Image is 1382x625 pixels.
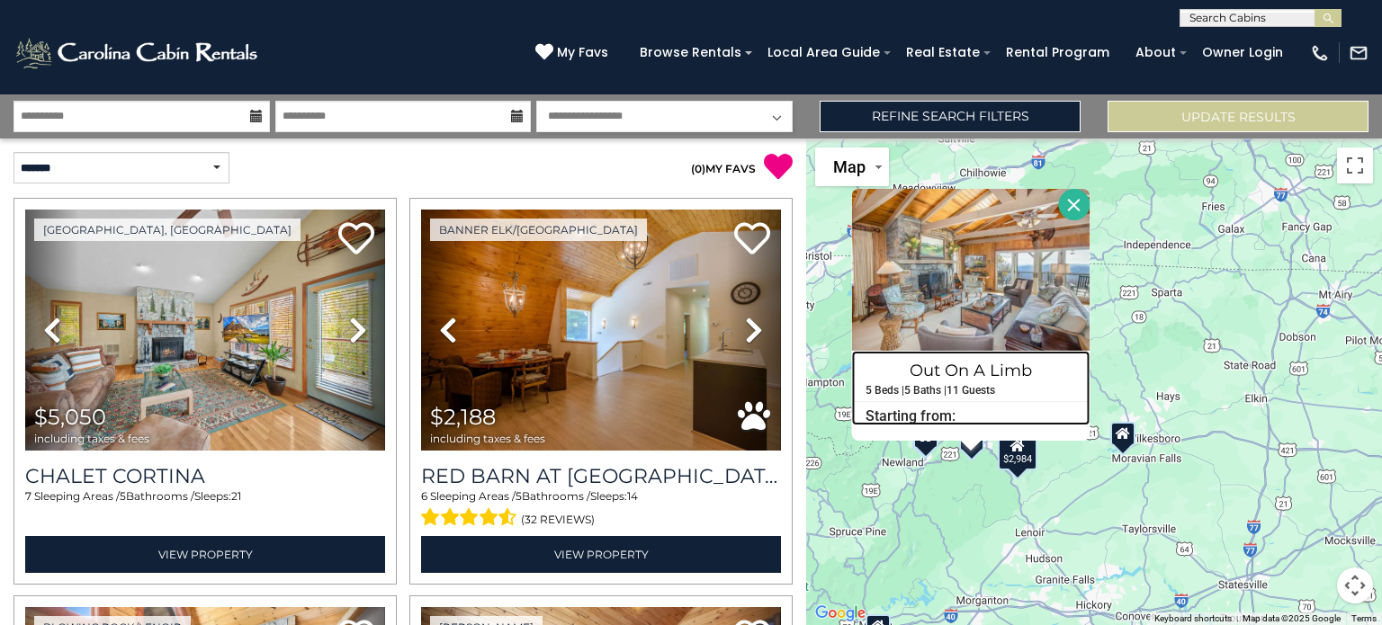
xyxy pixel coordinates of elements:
img: Out On A Limb [851,189,1090,351]
button: Toggle fullscreen view [1337,147,1373,183]
div: Sleeping Areas / Bathrooms / Sleeps: [25,488,385,531]
button: Update Results [1108,101,1369,132]
span: ( ) [691,162,705,175]
a: Open this area in Google Maps (opens a new window) [811,602,870,625]
span: 7 [25,489,31,503]
img: thumbnail_163263139.jpeg [421,210,781,451]
span: 5 [120,489,126,503]
a: [GEOGRAPHIC_DATA], [GEOGRAPHIC_DATA] [34,219,301,241]
span: 0 [695,162,702,175]
span: including taxes & fees [430,433,545,444]
img: mail-regular-white.png [1349,43,1369,63]
button: Map camera controls [1337,567,1373,603]
span: 14 [627,489,638,503]
a: Rental Program [997,39,1118,67]
a: Red Barn at [GEOGRAPHIC_DATA] [421,464,781,488]
a: Terms (opens in new tab) [1351,613,1377,623]
img: phone-regular-white.png [1310,43,1330,63]
span: $2,188 [430,404,496,430]
span: 5 [516,489,522,503]
h5: 11 Guests [947,384,995,396]
a: My Favs [535,43,613,63]
button: Keyboard shortcuts [1154,612,1232,625]
a: Banner Elk/[GEOGRAPHIC_DATA] [430,219,647,241]
a: Refine Search Filters [820,101,1081,132]
a: Local Area Guide [758,39,889,67]
button: Close [1059,189,1090,220]
span: My Favs [557,43,608,62]
h5: 5 Baths | [904,384,947,396]
img: White-1-2.png [13,35,263,71]
img: thumbnail_169786137.jpeg [25,210,385,451]
a: View Property [25,536,385,573]
span: $5,050 [34,404,106,430]
img: Google [811,602,870,625]
span: Map data ©2025 Google [1243,613,1341,623]
a: Out On A Limb 5 Beds | 5 Baths | 11 Guests Starting from: [851,350,1090,424]
a: Owner Login [1193,39,1292,67]
a: About [1126,39,1185,67]
h4: Out On A Limb [852,355,1089,384]
a: (0)MY FAVS [691,162,756,175]
span: including taxes & fees [34,433,149,444]
div: $2,984 [998,433,1037,469]
span: 21 [231,489,241,503]
span: Map [833,157,866,176]
span: (32 reviews) [521,508,595,531]
h5: 5 Beds | [866,384,904,396]
a: Add to favorites [338,220,374,259]
a: Real Estate [897,39,989,67]
h6: Starting from: [852,406,1089,424]
h3: Red Barn at Tiffanys Estate [421,464,781,488]
span: 6 [421,489,427,503]
a: Browse Rentals [631,39,750,67]
a: Chalet Cortina [25,464,385,488]
a: View Property [421,536,781,573]
button: Change map style [815,147,889,186]
a: Add to favorites [734,220,770,259]
div: Sleeping Areas / Bathrooms / Sleeps: [421,488,781,531]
